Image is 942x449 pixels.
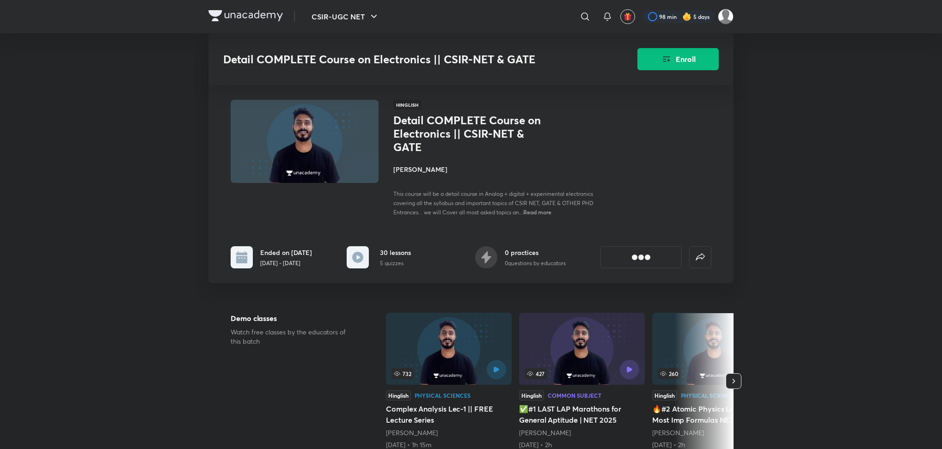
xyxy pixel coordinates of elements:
p: Watch free classes by the educators of this batch [231,328,356,346]
img: avatar [624,12,632,21]
h5: Complex Analysis Lec-1 || FREE Lecture Series [386,403,512,425]
h5: Demo classes [231,313,356,324]
div: Shanu Arora [519,428,645,437]
p: 0 questions by educators [505,259,566,267]
span: Read more [523,208,551,216]
button: Enroll [637,48,719,70]
a: [PERSON_NAME] [652,428,704,437]
a: [PERSON_NAME] [386,428,438,437]
h5: ✅#1 LAST LAP Marathons for General Aptitude | NET 2025 [519,403,645,425]
h6: Ended on [DATE] [260,248,312,257]
div: Shanu Arora [652,428,778,437]
h5: 🔥#2 Atomic Physics Last LAP || Most Imp Formulas NET-GATE [652,403,778,425]
h1: Detail COMPLETE Course on Electronics || CSIR-NET & GATE [393,114,544,153]
h3: Detail COMPLETE Course on Electronics || CSIR-NET & GATE [223,53,585,66]
span: 427 [525,368,546,379]
h6: 0 practices [505,248,566,257]
span: Hinglish [393,100,421,110]
div: Hinglish [386,390,411,400]
a: Company Logo [208,10,283,24]
img: Company Logo [208,10,283,21]
img: streak [682,12,691,21]
span: 260 [658,368,680,379]
a: [PERSON_NAME] [519,428,571,437]
h4: [PERSON_NAME] [393,164,600,174]
p: [DATE] - [DATE] [260,259,312,267]
div: Hinglish [652,390,677,400]
img: Rai Haldar [718,9,734,24]
button: CSIR-UGC NET [306,7,385,26]
button: [object Object] [600,246,682,268]
div: Hinglish [519,390,544,400]
button: false [689,246,711,268]
div: Common Subject [548,393,601,398]
span: 732 [391,368,413,379]
p: 5 quizzes [380,259,411,267]
img: Thumbnail [229,99,380,184]
div: Shanu Arora [386,428,512,437]
button: avatar [620,9,635,24]
div: Physical Sciences [415,393,471,398]
h6: 30 lessons [380,248,411,257]
span: This course will be a detail course in Analog + digital + experimental electronics covering all t... [393,190,593,216]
